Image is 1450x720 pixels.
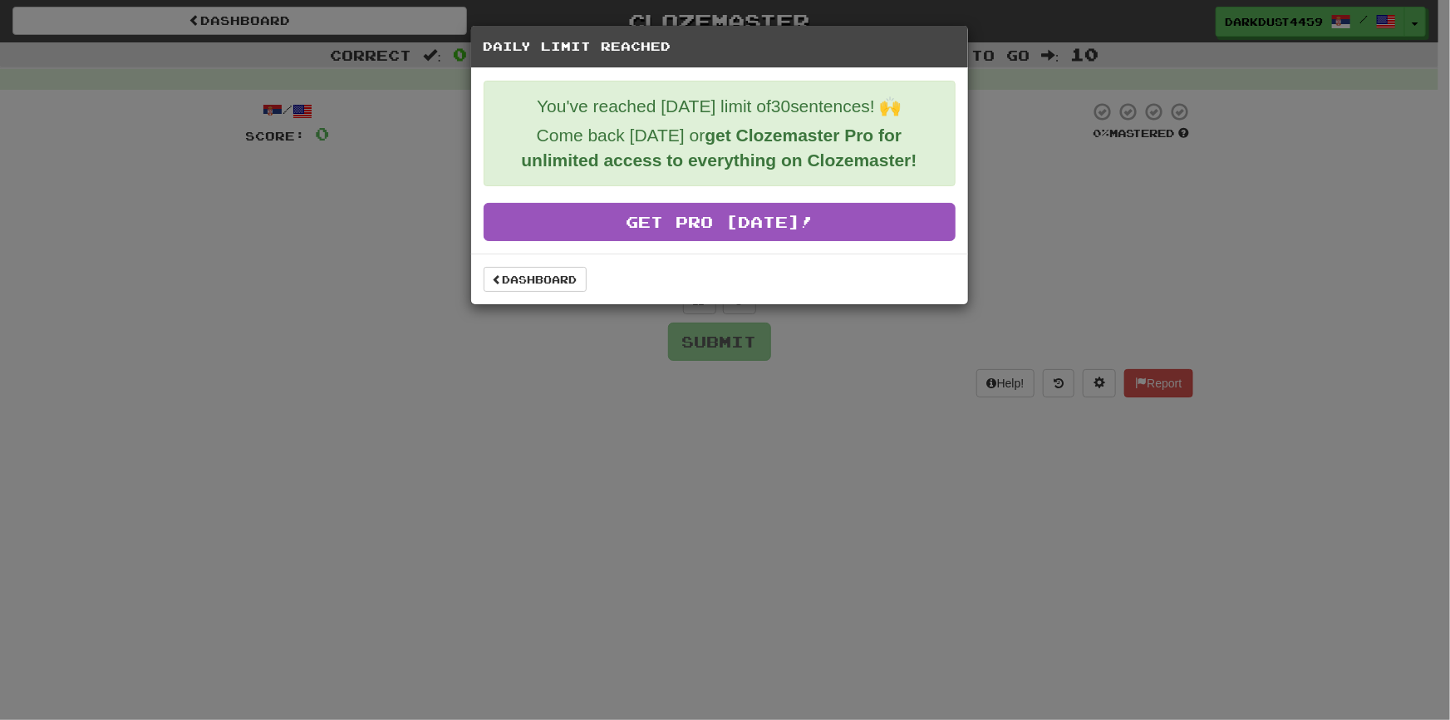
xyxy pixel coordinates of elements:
h5: Daily Limit Reached [484,38,956,55]
strong: get Clozemaster Pro for unlimited access to everything on Clozemaster! [521,126,917,170]
p: Come back [DATE] or [497,123,942,173]
a: Dashboard [484,267,587,292]
a: Get Pro [DATE]! [484,203,956,241]
p: You've reached [DATE] limit of 30 sentences! 🙌 [497,94,942,119]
